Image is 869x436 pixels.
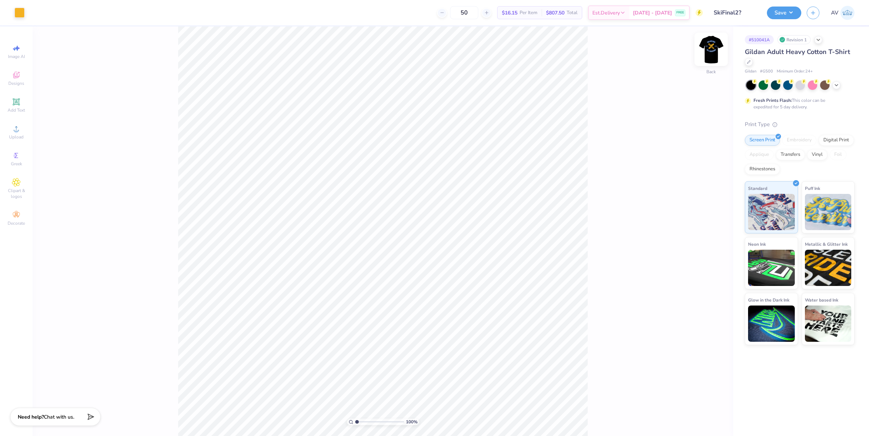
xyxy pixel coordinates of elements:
[44,414,74,420] span: Chat with us.
[567,9,578,17] span: Total
[706,68,716,75] div: Back
[777,68,813,75] span: Minimum Order: 24 +
[406,419,417,425] span: 100 %
[8,107,25,113] span: Add Text
[745,135,780,146] div: Screen Print
[520,9,537,17] span: Per Item
[753,97,843,110] div: This color can be expedited for 5 day delivery.
[748,296,789,304] span: Glow in the Dark Ink
[745,120,855,129] div: Print Type
[633,9,672,17] span: [DATE] - [DATE]
[697,35,726,64] img: Back
[760,68,773,75] span: # G500
[4,188,29,199] span: Clipart & logos
[8,80,24,86] span: Designs
[748,194,795,230] img: Standard
[592,9,620,17] span: Est. Delivery
[745,35,774,44] div: # 510041A
[676,10,684,15] span: FREE
[745,68,756,75] span: Gildan
[11,161,22,167] span: Greek
[840,6,855,20] img: Aargy Velasco
[748,250,795,286] img: Neon Ink
[502,9,517,17] span: $16.15
[805,240,848,248] span: Metallic & Glitter Ink
[748,240,766,248] span: Neon Ink
[805,250,852,286] img: Metallic & Glitter Ink
[745,47,850,56] span: Gildan Adult Heavy Cotton T-Shirt
[831,6,855,20] a: AV
[805,306,852,342] img: Water based Ink
[807,149,827,160] div: Vinyl
[8,54,25,59] span: Image AI
[450,6,478,19] input: – –
[782,135,816,146] div: Embroidery
[753,97,792,103] strong: Fresh Prints Flash:
[819,135,854,146] div: Digital Print
[767,7,801,19] button: Save
[748,306,795,342] img: Glow in the Dark Ink
[805,296,838,304] span: Water based Ink
[745,164,780,175] div: Rhinestones
[546,9,564,17] span: $807.50
[805,194,852,230] img: Puff Ink
[18,414,44,420] strong: Need help?
[805,184,820,192] span: Puff Ink
[831,9,839,17] span: AV
[777,35,811,44] div: Revision 1
[830,149,847,160] div: Foil
[8,220,25,226] span: Decorate
[745,149,774,160] div: Applique
[748,184,767,192] span: Standard
[9,134,24,140] span: Upload
[708,5,761,20] input: Untitled Design
[776,149,805,160] div: Transfers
